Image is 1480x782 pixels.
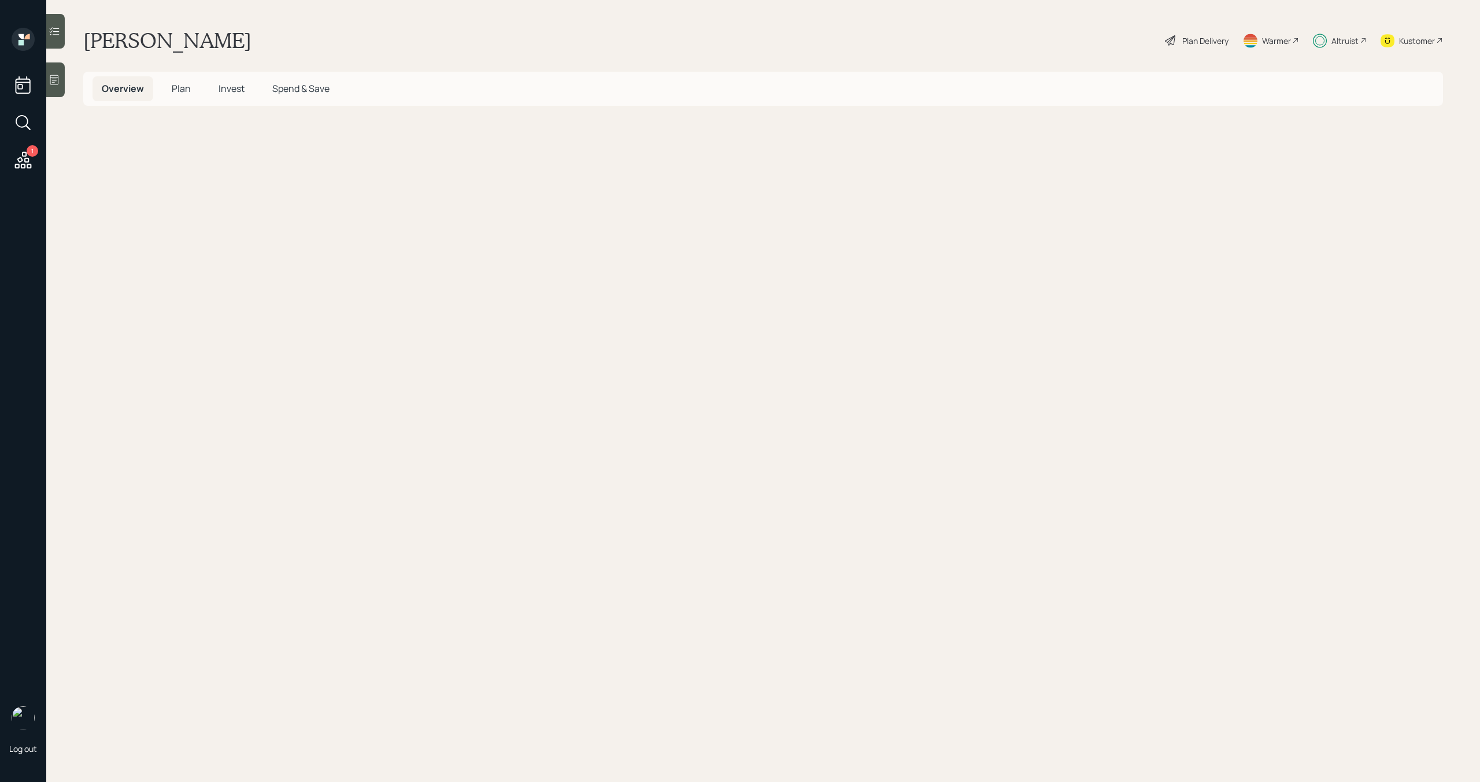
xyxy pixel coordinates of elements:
div: 1 [27,145,38,157]
span: Overview [102,82,144,95]
span: Plan [172,82,191,95]
div: Plan Delivery [1182,35,1229,47]
span: Spend & Save [272,82,330,95]
img: michael-russo-headshot.png [12,706,35,729]
div: Log out [9,743,37,754]
div: Altruist [1331,35,1359,47]
div: Warmer [1262,35,1291,47]
span: Invest [219,82,245,95]
h1: [PERSON_NAME] [83,28,251,53]
div: Kustomer [1399,35,1435,47]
